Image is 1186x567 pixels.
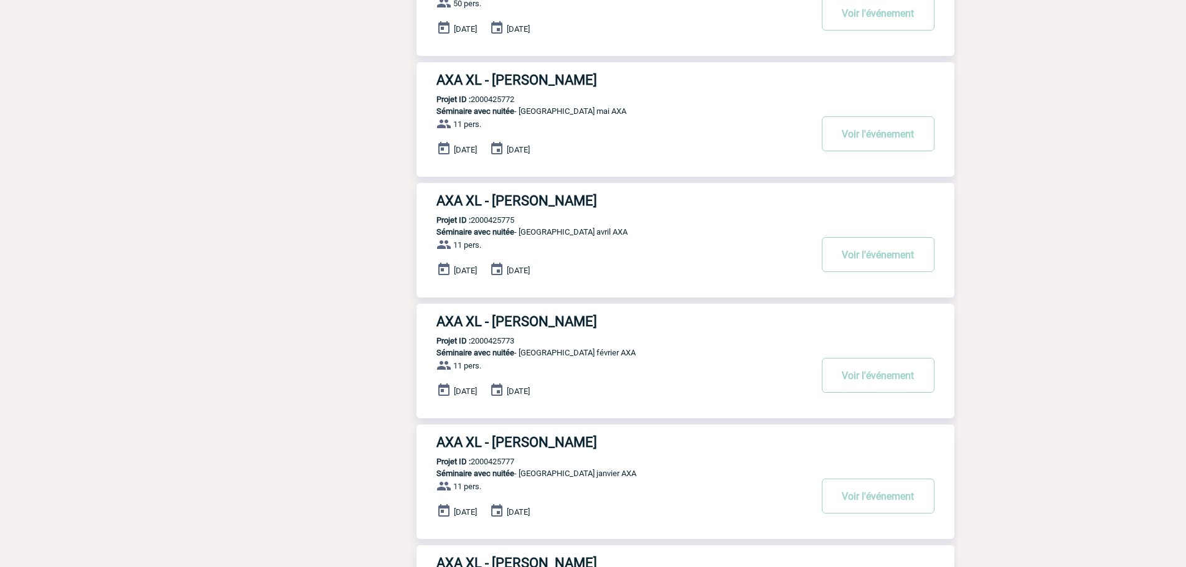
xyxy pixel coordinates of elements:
a: AXA XL - [PERSON_NAME] [417,434,954,450]
p: 2000425773 [417,336,514,345]
span: Séminaire avec nuitée [436,227,514,237]
a: AXA XL - [PERSON_NAME] [417,193,954,209]
b: Projet ID : [436,95,471,104]
span: [DATE] [454,387,477,396]
span: Séminaire avec nuitée [436,106,514,116]
span: [DATE] [507,387,530,396]
span: Séminaire avec nuitée [436,348,514,357]
button: Voir l'événement [822,237,934,272]
h3: AXA XL - [PERSON_NAME] [436,434,810,450]
b: Projet ID : [436,215,471,225]
span: 11 pers. [453,119,481,129]
h3: AXA XL - [PERSON_NAME] [436,193,810,209]
span: Séminaire avec nuitée [436,469,514,478]
p: 2000425775 [417,215,514,225]
p: 2000425772 [417,95,514,104]
button: Voir l'événement [822,479,934,513]
button: Voir l'événement [822,116,934,151]
h3: AXA XL - [PERSON_NAME] [436,314,810,329]
button: Voir l'événement [822,358,934,393]
p: - [GEOGRAPHIC_DATA] janvier AXA [417,469,810,478]
span: [DATE] [454,266,477,275]
span: [DATE] [454,24,477,34]
span: [DATE] [454,507,477,517]
a: AXA XL - [PERSON_NAME] [417,72,954,88]
h3: AXA XL - [PERSON_NAME] [436,72,810,88]
span: [DATE] [454,145,477,154]
span: 11 pers. [453,361,481,370]
span: 11 pers. [453,240,481,250]
b: Projet ID : [436,336,471,345]
span: [DATE] [507,145,530,154]
span: [DATE] [507,507,530,517]
span: [DATE] [507,266,530,275]
p: - [GEOGRAPHIC_DATA] avril AXA [417,227,810,237]
p: - [GEOGRAPHIC_DATA] mai AXA [417,106,810,116]
p: - [GEOGRAPHIC_DATA] février AXA [417,348,810,357]
a: AXA XL - [PERSON_NAME] [417,314,954,329]
p: 2000425777 [417,457,514,466]
span: [DATE] [507,24,530,34]
span: 11 pers. [453,482,481,491]
b: Projet ID : [436,457,471,466]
